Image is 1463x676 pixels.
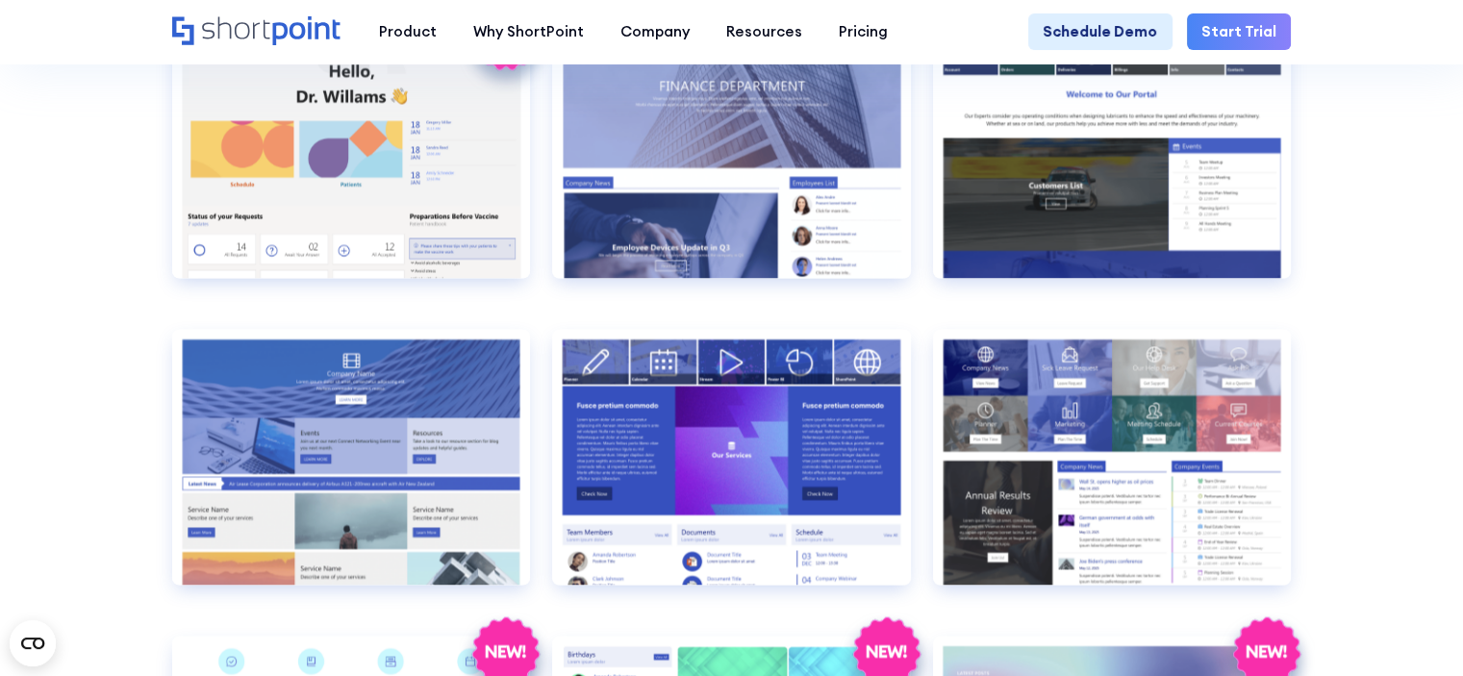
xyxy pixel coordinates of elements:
a: Intranet Layout 5 [933,329,1292,614]
a: Pricing [820,13,906,50]
div: Resources [726,21,802,43]
a: Intranet Layout 3 [172,329,531,614]
a: Home [172,16,342,48]
div: Pricing [839,21,888,43]
a: Product [361,13,455,50]
a: Why ShortPoint [455,13,602,50]
iframe: Chat Widget [1367,584,1463,676]
a: Healthcare 2 [172,21,531,307]
button: Open CMP widget [10,620,56,666]
div: Company [620,21,690,43]
a: Start Trial [1187,13,1291,50]
a: Schedule Demo [1028,13,1172,50]
div: Product [379,21,437,43]
a: Intranet Layout 2 [933,21,1292,307]
a: Intranet Layout 4 [552,329,911,614]
a: Intranet Layout [552,21,911,307]
a: Resources [708,13,820,50]
a: Company [602,13,708,50]
div: Why ShortPoint [473,21,584,43]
